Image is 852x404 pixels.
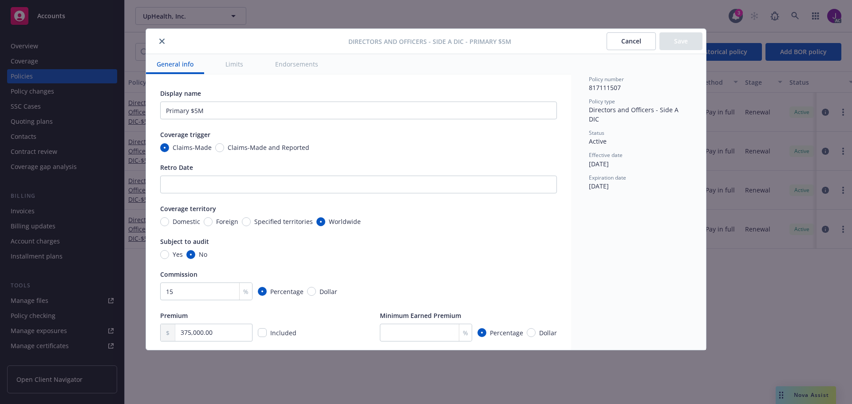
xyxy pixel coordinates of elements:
[146,54,204,74] button: General info
[160,270,197,278] span: Commission
[173,250,183,259] span: Yes
[270,287,304,296] span: Percentage
[186,250,195,259] input: No
[589,182,609,190] span: [DATE]
[160,311,188,320] span: Premium
[589,137,607,145] span: Active
[319,287,337,296] span: Dollar
[270,329,296,337] span: Included
[173,217,200,226] span: Domestic
[589,151,623,159] span: Effective date
[204,217,213,226] input: Foreign
[463,328,468,337] span: %
[228,143,309,152] span: Claims-Made and Reported
[160,237,209,246] span: Subject to audit
[173,143,212,152] span: Claims-Made
[589,174,626,181] span: Expiration date
[216,217,238,226] span: Foreign
[215,143,224,152] input: Claims-Made and Reported
[160,89,201,98] span: Display name
[307,287,316,296] input: Dollar
[160,130,210,139] span: Coverage trigger
[160,217,169,226] input: Domestic
[157,36,167,47] button: close
[316,217,325,226] input: Worldwide
[490,328,523,337] span: Percentage
[254,217,313,226] span: Specified territories
[264,54,329,74] button: Endorsements
[329,217,361,226] span: Worldwide
[539,328,557,337] span: Dollar
[160,143,169,152] input: Claims-Made
[199,250,207,259] span: No
[380,311,461,320] span: Minimum Earned Premium
[242,217,251,226] input: Specified territories
[527,328,536,337] input: Dollar
[589,160,609,168] span: [DATE]
[477,328,486,337] input: Percentage
[160,163,193,172] span: Retro Date
[258,287,267,296] input: Percentage
[589,75,624,83] span: Policy number
[589,129,604,137] span: Status
[243,287,248,296] span: %
[607,32,656,50] button: Cancel
[589,106,680,123] span: Directors and Officers - Side A DIC
[175,324,252,341] input: 0.00
[348,37,511,46] span: Directors and Officers - Side A DIC - Primary $5M
[160,204,216,213] span: Coverage territory
[589,83,621,92] span: 817111507
[215,54,254,74] button: Limits
[589,98,615,105] span: Policy type
[160,250,169,259] input: Yes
